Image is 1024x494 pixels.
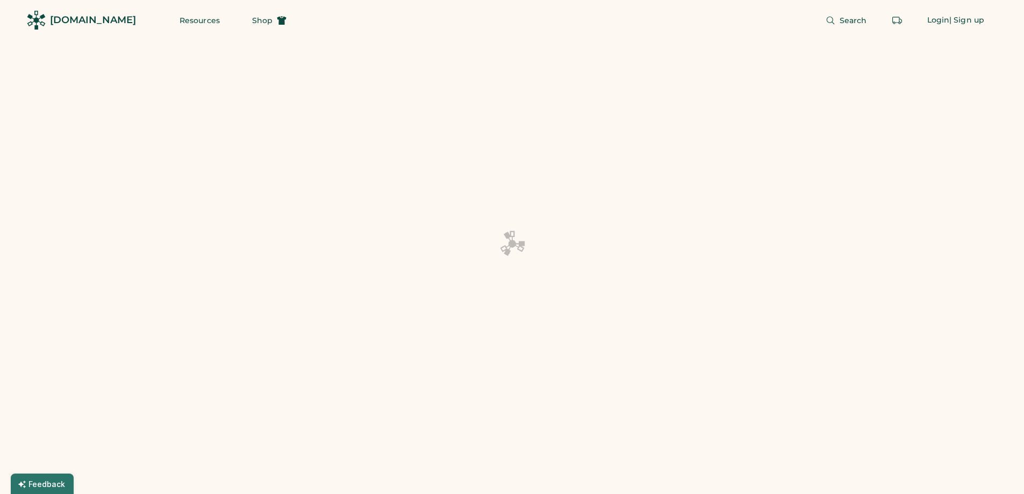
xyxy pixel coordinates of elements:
[949,15,984,26] div: | Sign up
[239,10,299,31] button: Shop
[27,11,46,30] img: Rendered Logo - Screens
[886,10,908,31] button: Retrieve an order
[840,17,867,24] span: Search
[50,13,136,27] div: [DOMAIN_NAME]
[813,10,880,31] button: Search
[927,15,950,26] div: Login
[499,230,525,257] img: Platens-Black-Loader-Spin-rich%20black.webp
[167,10,233,31] button: Resources
[252,17,273,24] span: Shop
